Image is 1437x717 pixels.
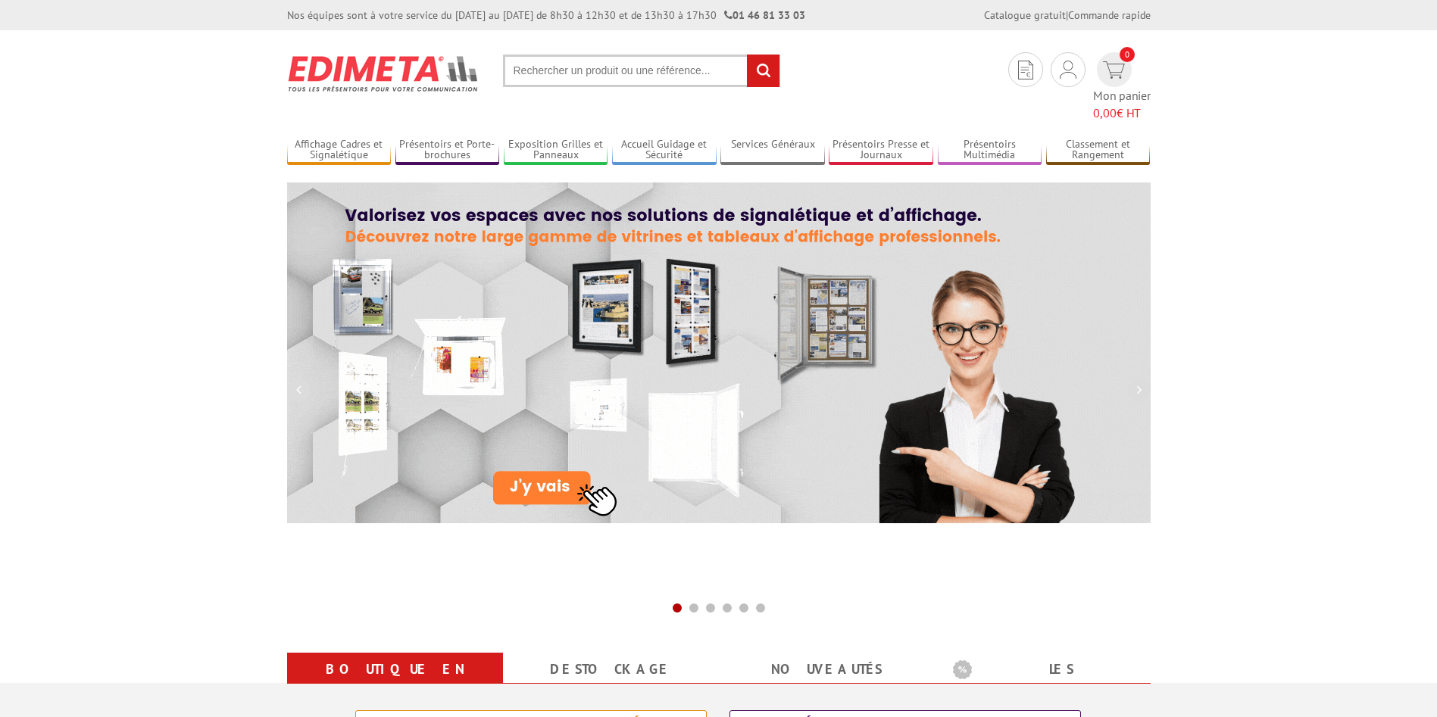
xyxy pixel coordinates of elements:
[953,656,1142,686] b: Les promotions
[1018,61,1033,79] img: devis rapide
[938,138,1042,163] a: Présentoirs Multimédia
[1093,87,1151,122] span: Mon panier
[504,138,608,163] a: Exposition Grilles et Panneaux
[1093,105,1117,120] span: 0,00
[287,45,480,101] img: Présentoir, panneau, stand - Edimeta - PLV, affichage, mobilier bureau, entreprise
[724,8,805,22] strong: 01 46 81 33 03
[984,8,1151,23] div: |
[503,55,780,87] input: Rechercher un produit ou une référence...
[612,138,717,163] a: Accueil Guidage et Sécurité
[287,8,805,23] div: Nos équipes sont à votre service du [DATE] au [DATE] de 8h30 à 12h30 et de 13h30 à 17h30
[829,138,933,163] a: Présentoirs Presse et Journaux
[1120,47,1135,62] span: 0
[395,138,500,163] a: Présentoirs et Porte-brochures
[287,138,392,163] a: Affichage Cadres et Signalétique
[1046,138,1151,163] a: Classement et Rangement
[1093,104,1151,122] span: € HT
[1093,52,1151,122] a: devis rapide 0 Mon panier 0,00€ HT
[1060,61,1076,79] img: devis rapide
[305,656,485,710] a: Boutique en ligne
[1068,8,1151,22] a: Commande rapide
[521,656,701,683] a: Destockage
[953,656,1132,710] a: Les promotions
[747,55,779,87] input: rechercher
[1103,61,1125,79] img: devis rapide
[737,656,917,683] a: nouveautés
[984,8,1066,22] a: Catalogue gratuit
[720,138,825,163] a: Services Généraux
